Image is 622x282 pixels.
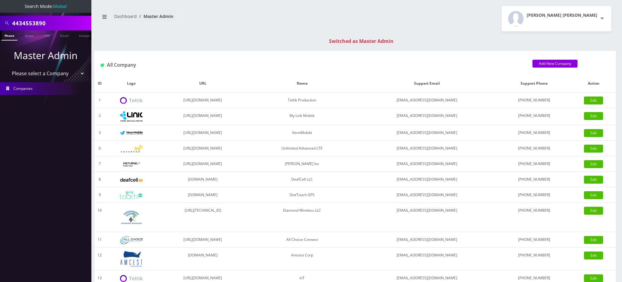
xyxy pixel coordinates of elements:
td: [EMAIL_ADDRESS][DOMAIN_NAME] [356,141,497,156]
td: [EMAIL_ADDRESS][DOMAIN_NAME] [356,203,497,232]
img: DeafCell LLC [120,178,143,182]
td: [PHONE_NUMBER] [497,248,571,270]
div: Switched as Master Admin [101,37,622,45]
td: [URL][DOMAIN_NAME] [158,93,248,108]
td: 3 [94,125,105,141]
a: Edit [584,191,603,199]
td: [EMAIL_ADDRESS][DOMAIN_NAME] [356,93,497,108]
td: [PHONE_NUMBER] [497,156,571,172]
td: 2 [94,108,105,125]
td: [EMAIL_ADDRESS][DOMAIN_NAME] [356,125,497,141]
td: 10 [94,203,105,232]
input: Search All Companies [12,17,90,29]
img: Amcest Corp [120,251,143,267]
td: DeafCell LLC [248,172,356,187]
span: Search Mode: [25,3,67,9]
img: All Choice Connect [120,236,143,244]
a: Edit [584,112,603,120]
a: Edit [584,145,603,153]
td: [EMAIL_ADDRESS][DOMAIN_NAME] [356,172,497,187]
td: [URL][TECHNICAL_ID] [158,203,248,232]
button: [PERSON_NAME] [PERSON_NAME] [502,6,611,31]
th: Logo [105,75,158,93]
td: [URL][DOMAIN_NAME] [158,141,248,156]
td: [PHONE_NUMBER] [497,125,571,141]
td: [PHONE_NUMBER] [497,203,571,232]
img: Unlimited Advanced LTE [120,145,143,153]
td: [DOMAIN_NAME] [158,172,248,187]
td: [PHONE_NUMBER] [497,187,571,203]
td: [EMAIL_ADDRESS][DOMAIN_NAME] [356,187,497,203]
td: Unlimited Advanced LTE [248,141,356,156]
a: Add New Company [532,60,578,68]
td: [DOMAIN_NAME] [158,248,248,270]
h1: All Company [101,62,523,68]
th: Name [248,75,356,93]
td: 8 [94,172,105,187]
img: Rexing Inc [120,161,143,167]
a: Edit [584,160,603,168]
td: My Link Mobile [248,108,356,125]
img: Diamond Wireless LLC [120,206,143,229]
td: Diamond Wireless LLC [248,203,356,232]
a: Edit [584,236,603,244]
a: Phone [2,30,17,41]
a: Edit [584,97,603,104]
td: [URL][DOMAIN_NAME] [158,108,248,125]
td: [EMAIL_ADDRESS][DOMAIN_NAME] [356,156,497,172]
td: [PHONE_NUMBER] [497,93,571,108]
td: OneTouch GPS [248,187,356,203]
td: [URL][DOMAIN_NAME] [158,125,248,141]
td: [PERSON_NAME] Inc [248,156,356,172]
th: URL [158,75,248,93]
a: Edit [584,207,603,215]
li: Master Admin [137,13,173,19]
span: Companies [13,86,33,91]
a: Name [22,30,37,40]
th: Action [571,75,616,93]
img: VennMobile [120,131,143,135]
a: Company [76,30,96,40]
td: [EMAIL_ADDRESS][DOMAIN_NAME] [356,248,497,270]
img: My Link Mobile [120,111,143,122]
a: Edit [584,176,603,184]
td: 9 [94,187,105,203]
td: All Choice Connect [248,232,356,248]
img: OneTouch GPS [120,191,143,199]
td: 6 [94,141,105,156]
td: [URL][DOMAIN_NAME] [158,156,248,172]
td: [PHONE_NUMBER] [497,232,571,248]
td: Amcest Corp [248,248,356,270]
td: 7 [94,156,105,172]
a: Dashboard [114,13,137,19]
h2: [PERSON_NAME] [PERSON_NAME] [527,13,597,18]
td: Teltik Production [248,93,356,108]
img: Teltik Production [120,97,143,104]
th: ID [94,75,105,93]
a: Edit [584,129,603,137]
th: Support Phone [497,75,571,93]
img: IoT [120,275,143,282]
td: [PHONE_NUMBER] [497,141,571,156]
td: [DOMAIN_NAME] [158,187,248,203]
th: Support Email [356,75,497,93]
td: VennMobile [248,125,356,141]
a: SIM [41,30,53,40]
td: [PHONE_NUMBER] [497,108,571,125]
td: 11 [94,232,105,248]
a: Edit [584,252,603,259]
td: [EMAIL_ADDRESS][DOMAIN_NAME] [356,232,497,248]
td: 12 [94,248,105,270]
td: [PHONE_NUMBER] [497,172,571,187]
strong: Global [53,3,67,9]
td: [URL][DOMAIN_NAME] [158,232,248,248]
td: [EMAIL_ADDRESS][DOMAIN_NAME] [356,108,497,125]
a: Email [57,30,72,40]
td: 1 [94,93,105,108]
img: All Company [101,64,104,67]
nav: breadcrumb [99,10,351,27]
